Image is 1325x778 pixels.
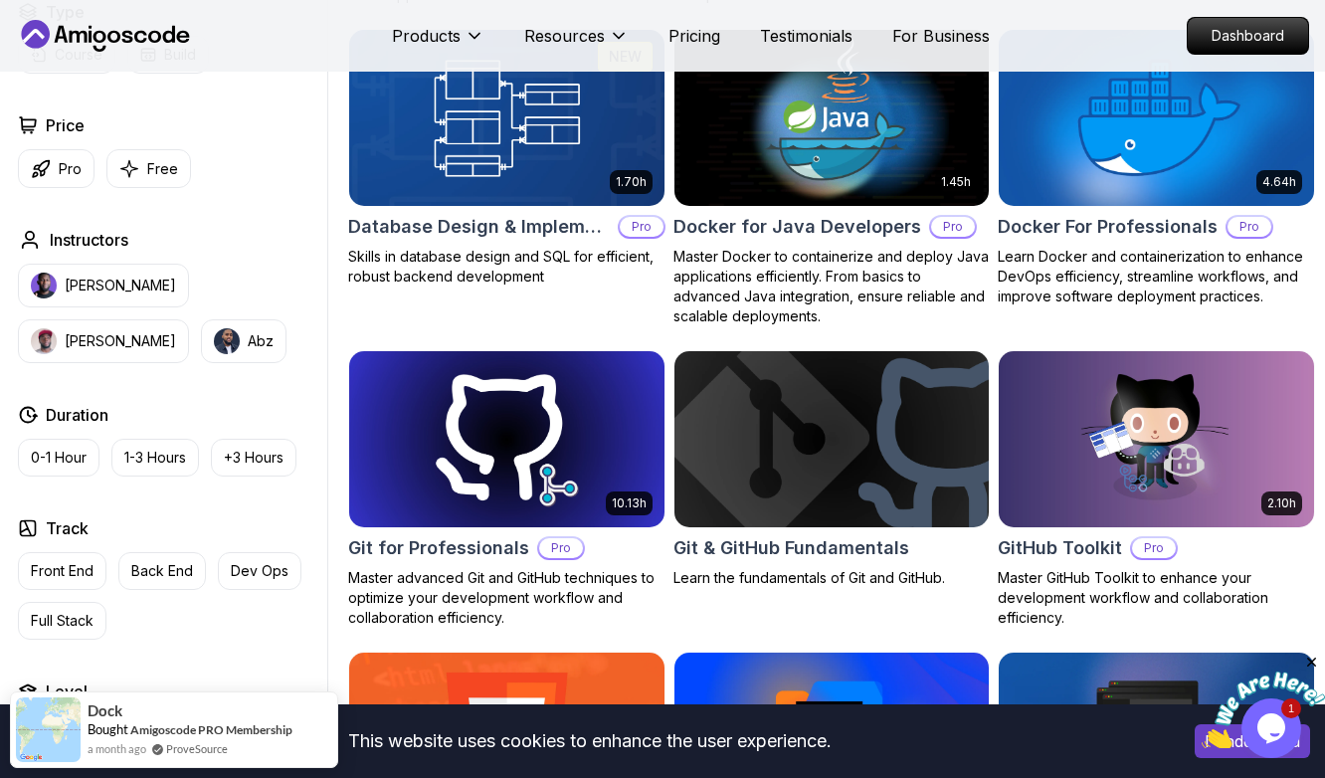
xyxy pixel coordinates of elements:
p: Master Docker to containerize and deploy Java applications efficiently. From basics to advanced J... [673,247,991,326]
p: 1.70h [616,174,647,190]
button: Accept cookies [1195,724,1310,758]
a: Database Design & Implementation card1.70hNEWDatabase Design & ImplementationProSkills in databas... [348,29,665,287]
img: instructor img [31,273,57,298]
p: 10.13h [612,495,647,511]
p: Learn Docker and containerization to enhance DevOps efficiency, streamline workflows, and improve... [998,247,1315,306]
button: Dev Ops [218,552,301,590]
button: instructor img[PERSON_NAME] [18,264,189,307]
button: 1-3 Hours [111,439,199,477]
a: ProveSource [166,740,228,757]
p: 0-1 Hour [31,448,87,468]
button: Full Stack [18,602,106,640]
h2: Level [46,680,88,703]
h2: Database Design & Implementation [348,213,610,241]
button: Products [392,24,484,64]
a: Testimonials [760,24,852,48]
h2: GitHub Toolkit [998,534,1122,562]
p: Pro [1132,538,1176,558]
button: +3 Hours [211,439,296,477]
h2: Docker For Professionals [998,213,1218,241]
p: Pro [539,538,583,558]
a: Docker For Professionals card4.64hDocker For ProfessionalsProLearn Docker and containerization to... [998,29,1315,306]
button: Back End [118,552,206,590]
a: Amigoscode PRO Membership [130,722,292,737]
p: 4.64h [1262,174,1296,190]
p: [PERSON_NAME] [65,331,176,351]
a: Git & GitHub Fundamentals cardGit & GitHub FundamentalsLearn the fundamentals of Git and GitHub. [673,350,991,588]
img: GitHub Toolkit card [999,351,1314,527]
button: instructor imgAbz [201,319,286,363]
p: 1.45h [941,174,971,190]
button: Resources [524,24,629,64]
p: Abz [248,331,274,351]
p: Skills in database design and SQL for efficient, robust backend development [348,247,665,287]
button: Front End [18,552,106,590]
h2: Track [46,516,89,540]
span: Dock [88,702,122,719]
p: Free [147,159,178,179]
img: Docker for Java Developers card [674,30,990,206]
p: Learn the fundamentals of Git and GitHub. [673,568,991,588]
p: Products [392,24,461,48]
h2: Instructors [50,228,128,252]
img: provesource social proof notification image [16,697,81,762]
button: Free [106,149,191,188]
h2: Price [46,113,85,137]
span: a month ago [88,740,146,757]
p: Resources [524,24,605,48]
button: instructor img[PERSON_NAME] [18,319,189,363]
span: Bought [88,721,128,737]
h2: Git & GitHub Fundamentals [673,534,909,562]
img: instructor img [214,328,240,354]
img: Docker For Professionals card [999,30,1314,206]
a: Git for Professionals card10.13hGit for ProfessionalsProMaster advanced Git and GitHub techniques... [348,350,665,628]
p: Full Stack [31,611,94,631]
p: [PERSON_NAME] [65,276,176,295]
p: 1-3 Hours [124,448,186,468]
p: Dev Ops [231,561,288,581]
a: For Business [892,24,990,48]
a: GitHub Toolkit card2.10hGitHub ToolkitProMaster GitHub Toolkit to enhance your development workfl... [998,350,1315,628]
p: Back End [131,561,193,581]
iframe: chat widget [1202,654,1325,748]
p: Master GitHub Toolkit to enhance your development workflow and collaboration efficiency. [998,568,1315,628]
a: Pricing [668,24,720,48]
h2: Duration [46,403,108,427]
p: Pro [1228,217,1271,237]
a: Dashboard [1187,17,1309,55]
img: Git for Professionals card [349,351,664,527]
p: Dashboard [1188,18,1308,54]
img: instructor img [31,328,57,354]
p: Master advanced Git and GitHub techniques to optimize your development workflow and collaboration... [348,568,665,628]
p: Pro [931,217,975,237]
button: 0-1 Hour [18,439,99,477]
a: Docker for Java Developers card1.45hDocker for Java DevelopersProMaster Docker to containerize an... [673,29,991,326]
p: 2.10h [1267,495,1296,511]
p: Front End [31,561,94,581]
h2: Docker for Java Developers [673,213,921,241]
h2: Git for Professionals [348,534,529,562]
p: Pro [620,217,663,237]
p: Pro [59,159,82,179]
img: Database Design & Implementation card [349,30,664,206]
button: Pro [18,149,95,188]
img: Git & GitHub Fundamentals card [666,347,998,532]
p: +3 Hours [224,448,284,468]
div: This website uses cookies to enhance the user experience. [15,719,1165,763]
